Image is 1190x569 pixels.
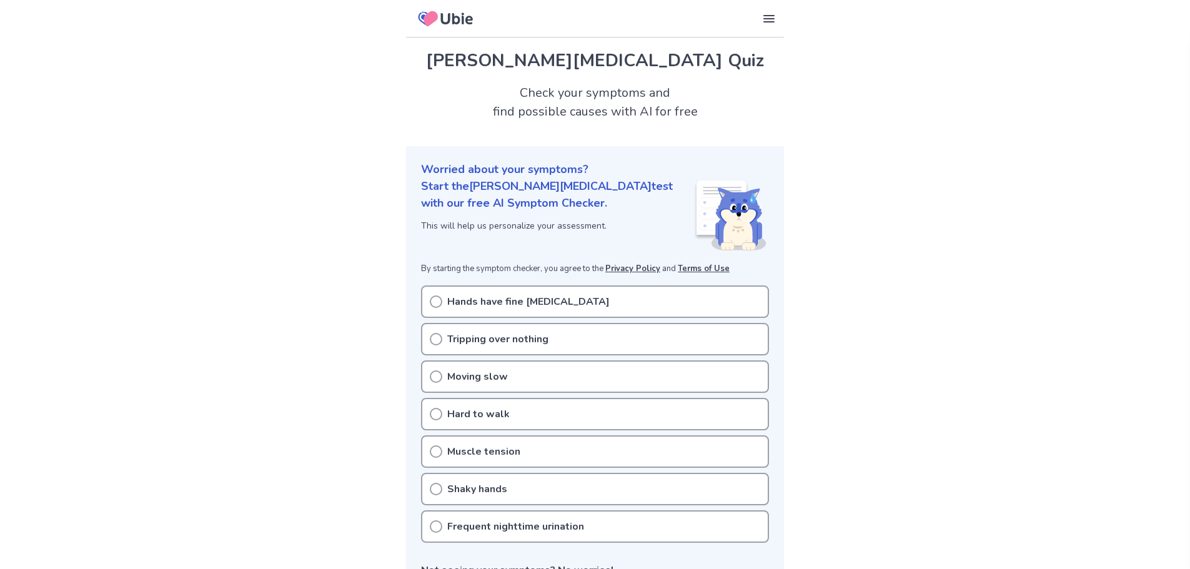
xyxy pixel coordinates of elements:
p: Hard to walk [447,407,510,422]
p: Hands have fine [MEDICAL_DATA] [447,294,610,309]
p: Muscle tension [447,444,520,459]
p: Frequent nighttime urination [447,519,584,534]
p: Moving slow [447,369,508,384]
p: This will help us personalize your assessment. [421,219,694,232]
p: Worried about your symptoms? [421,161,769,178]
p: Start the [PERSON_NAME][MEDICAL_DATA] test with our free AI Symptom Checker. [421,178,694,212]
h1: [PERSON_NAME][MEDICAL_DATA] Quiz [421,47,769,74]
p: Tripping over nothing [447,332,548,347]
a: Privacy Policy [605,263,660,274]
a: Terms of Use [678,263,730,274]
p: Shaky hands [447,482,507,497]
h2: Check your symptoms and find possible causes with AI for free [406,84,784,121]
img: Shiba [694,181,766,250]
p: By starting the symptom checker, you agree to the and [421,263,769,275]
